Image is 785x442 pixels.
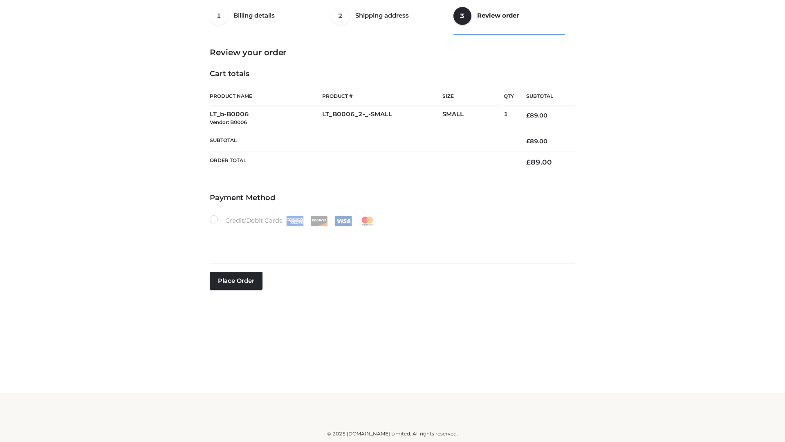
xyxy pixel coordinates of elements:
td: SMALL [442,106,504,131]
div: © 2025 [DOMAIN_NAME] Limited. All rights reserved. [121,430,664,438]
bdi: 89.00 [526,112,547,119]
th: Product Name [210,87,322,106]
button: Place order [210,272,262,290]
th: Subtotal [514,87,575,106]
img: Discover [310,216,328,226]
h4: Payment Method [210,194,575,203]
label: Credit/Debit Cards [210,215,377,226]
span: £ [526,158,531,166]
span: £ [526,112,530,119]
th: Order Total [210,151,514,173]
img: Visa [334,216,352,226]
th: Subtotal [210,131,514,151]
small: Vendor: B0006 [210,119,247,125]
h3: Review your order [210,47,575,57]
img: Mastercard [359,216,376,226]
td: LT_b-B0006 [210,106,322,131]
th: Product # [322,87,442,106]
iframe: Secure payment input frame [208,225,574,255]
span: £ [526,138,530,145]
td: LT_B0006_2-_-SMALL [322,106,442,131]
bdi: 89.00 [526,158,552,166]
h4: Cart totals [210,70,575,79]
td: 1 [504,106,514,131]
th: Size [442,87,500,106]
img: Amex [286,216,304,226]
bdi: 89.00 [526,138,547,145]
th: Qty [504,87,514,106]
